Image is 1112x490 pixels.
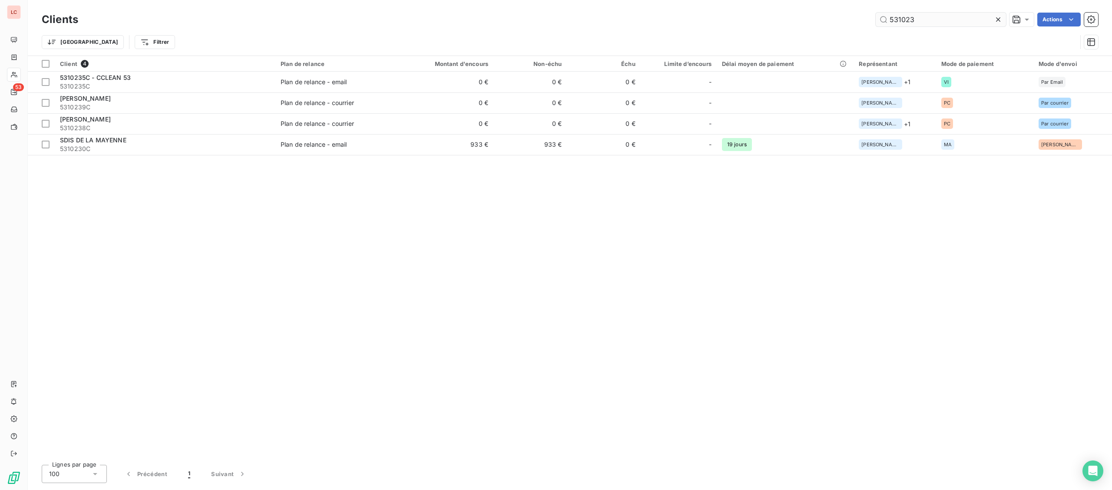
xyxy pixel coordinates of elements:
td: 0 € [395,92,493,113]
div: Limite d’encours [646,60,712,67]
span: 5310230C [60,145,270,153]
div: Non-échu [499,60,562,67]
input: Rechercher [876,13,1006,26]
td: 0 € [567,92,640,113]
button: Actions [1037,13,1081,26]
div: Open Intercom Messenger [1082,460,1103,481]
button: Filtrer [135,35,175,49]
td: 0 € [493,113,567,134]
span: - [709,119,712,128]
td: 933 € [395,134,493,155]
button: 1 [178,465,201,483]
span: - [709,99,712,107]
div: Représentant [859,60,931,67]
div: Mode de paiement [941,60,1028,67]
button: Suivant [201,465,257,483]
span: Par Email [1041,79,1063,85]
span: 5310235C [60,82,270,91]
span: 19 jours [722,138,752,151]
span: - [709,78,712,86]
div: Montant d'encours [400,60,488,67]
td: 0 € [395,72,493,92]
div: LC [7,5,21,19]
span: + 1 [904,119,910,128]
button: [GEOGRAPHIC_DATA] [42,35,124,49]
span: [PERSON_NAME] [861,100,900,105]
img: Logo LeanPay [7,471,21,485]
div: Délai moyen de paiement [722,60,848,67]
span: 100 [49,470,60,478]
td: 0 € [395,113,493,134]
span: Par courrier [1041,121,1069,126]
div: Plan de relance - email [281,140,347,149]
button: Précédent [114,465,178,483]
span: 5310238C [60,124,270,132]
div: Plan de relance [281,60,390,67]
td: 0 € [567,134,640,155]
span: 5310235C - CCLEAN 53 [60,74,131,81]
span: [PERSON_NAME] [861,121,900,126]
span: PC [944,121,950,126]
span: 5310239C [60,103,270,112]
div: Plan de relance - courrier [281,119,354,128]
td: 933 € [493,134,567,155]
td: 0 € [567,72,640,92]
span: SDIS DE LA MAYENNE [60,136,126,144]
div: Plan de relance - email [281,78,347,86]
td: 0 € [567,113,640,134]
h3: Clients [42,12,78,27]
span: [PERSON_NAME] [60,115,111,123]
div: Échu [572,60,635,67]
span: 4 [81,60,89,68]
td: 0 € [493,72,567,92]
span: - [709,140,712,149]
span: [PERSON_NAME] [861,142,900,147]
div: Plan de relance - courrier [281,99,354,107]
span: [PERSON_NAME] - Chorus [1041,142,1079,147]
span: 1 [188,470,190,478]
span: 53 [13,83,24,91]
span: [PERSON_NAME] [60,95,111,102]
span: Par courrier [1041,100,1069,105]
span: MA [944,142,952,147]
span: [PERSON_NAME] [861,79,900,85]
td: 0 € [493,92,567,113]
span: Client [60,60,77,67]
span: + 1 [904,77,910,86]
span: VI [944,79,949,85]
span: PC [944,100,950,105]
div: Mode d'envoi [1039,60,1107,67]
